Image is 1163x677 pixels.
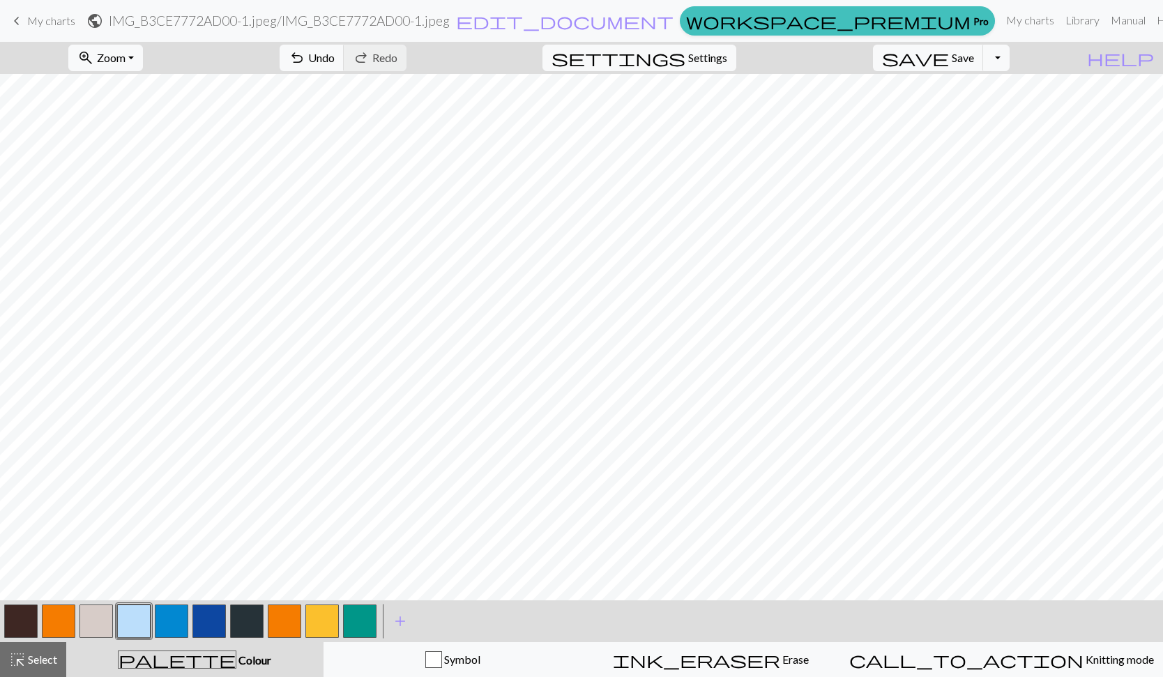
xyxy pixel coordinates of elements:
[542,45,736,71] button: SettingsSettings
[613,650,780,669] span: ink_eraser
[1060,6,1105,34] a: Library
[680,6,995,36] a: Pro
[840,642,1163,677] button: Knitting mode
[289,48,305,68] span: undo
[849,650,1084,669] span: call_to_action
[882,48,949,68] span: save
[27,14,75,27] span: My charts
[86,11,103,31] span: public
[26,653,57,666] span: Select
[552,50,685,66] i: Settings
[9,650,26,669] span: highlight_alt
[688,50,727,66] span: Settings
[392,611,409,631] span: add
[780,653,809,666] span: Erase
[552,48,685,68] span: settings
[456,11,674,31] span: edit_document
[952,51,974,64] span: Save
[97,51,126,64] span: Zoom
[1087,48,1154,68] span: help
[68,45,143,71] button: Zoom
[581,642,840,677] button: Erase
[1105,6,1151,34] a: Manual
[236,653,271,667] span: Colour
[442,653,480,666] span: Symbol
[324,642,582,677] button: Symbol
[119,650,236,669] span: palette
[308,51,335,64] span: Undo
[109,13,450,29] h2: IMG_B3CE7772AD00-1.jpeg / IMG_B3CE7772AD00-1.jpeg
[8,9,75,33] a: My charts
[77,48,94,68] span: zoom_in
[66,642,324,677] button: Colour
[873,45,984,71] button: Save
[1001,6,1060,34] a: My charts
[1084,653,1154,666] span: Knitting mode
[8,11,25,31] span: keyboard_arrow_left
[686,11,971,31] span: workspace_premium
[280,45,344,71] button: Undo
